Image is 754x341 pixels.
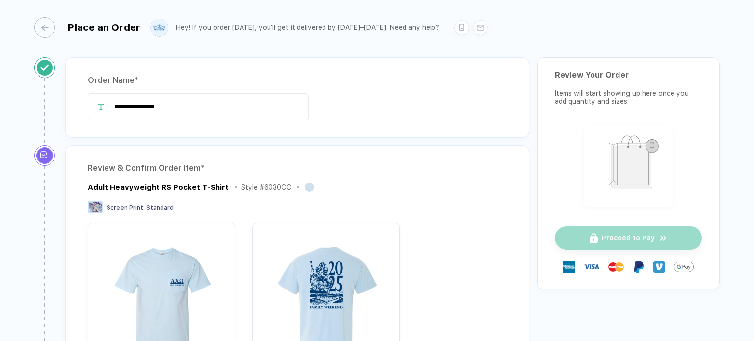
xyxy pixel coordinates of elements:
div: Style # 6030CC [241,184,291,191]
img: Venmo [653,261,665,273]
img: Screen Print [88,201,103,213]
div: Order Name [88,73,507,88]
span: Standard [146,204,174,211]
div: Hey! If you order [DATE], you'll get it delivered by [DATE]–[DATE]. Need any help? [176,24,439,32]
img: user profile [151,19,168,36]
img: Paypal [633,261,645,273]
div: Review & Confirm Order Item [88,160,507,176]
img: master-card [608,259,624,275]
img: shopping_bag.png [588,129,669,200]
img: express [563,261,575,273]
img: visa [584,259,599,275]
div: Adult Heavyweight RS Pocket T-Shirt [88,183,229,192]
img: GPay [674,257,694,277]
div: Review Your Order [555,70,702,79]
div: Place an Order [67,22,140,33]
div: Items will start showing up here once you add quantity and sizes. [555,89,702,105]
span: Screen Print : [107,204,145,211]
